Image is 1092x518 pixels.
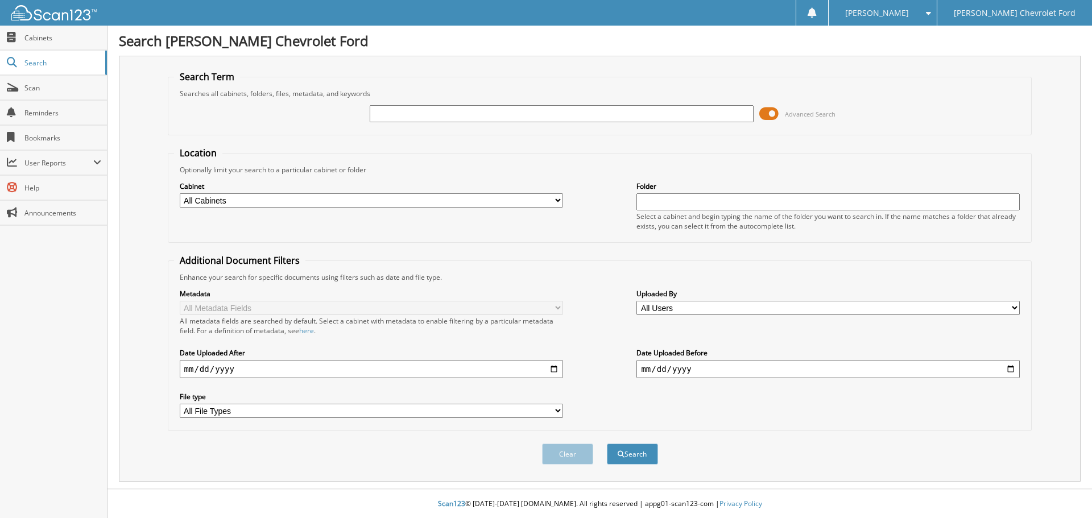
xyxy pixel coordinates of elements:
a: here [299,326,314,335]
span: Advanced Search [785,110,835,118]
span: Announcements [24,208,101,218]
span: [PERSON_NAME] [845,10,909,16]
span: Bookmarks [24,133,101,143]
div: All metadata fields are searched by default. Select a cabinet with metadata to enable filtering b... [180,316,563,335]
span: Help [24,183,101,193]
legend: Search Term [174,71,240,83]
label: Uploaded By [636,289,1020,299]
span: Scan123 [438,499,465,508]
div: Select a cabinet and begin typing the name of the folder you want to search in. If the name match... [636,212,1020,231]
label: Metadata [180,289,563,299]
a: Privacy Policy [719,499,762,508]
span: Cabinets [24,33,101,43]
legend: Location [174,147,222,159]
div: © [DATE]-[DATE] [DOMAIN_NAME]. All rights reserved | appg01-scan123-com | [107,490,1092,518]
input: end [636,360,1020,378]
label: Cabinet [180,181,563,191]
div: Enhance your search for specific documents using filters such as date and file type. [174,272,1026,282]
button: Clear [542,444,593,465]
div: Searches all cabinets, folders, files, metadata, and keywords [174,89,1026,98]
legend: Additional Document Filters [174,254,305,267]
label: Date Uploaded Before [636,348,1020,358]
label: Date Uploaded After [180,348,563,358]
button: Search [607,444,658,465]
span: Reminders [24,108,101,118]
div: Optionally limit your search to a particular cabinet or folder [174,165,1026,175]
label: File type [180,392,563,401]
span: Scan [24,83,101,93]
input: start [180,360,563,378]
h1: Search [PERSON_NAME] Chevrolet Ford [119,31,1081,50]
img: scan123-logo-white.svg [11,5,97,20]
span: User Reports [24,158,93,168]
label: Folder [636,181,1020,191]
span: Search [24,58,100,68]
span: [PERSON_NAME] Chevrolet Ford [954,10,1076,16]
